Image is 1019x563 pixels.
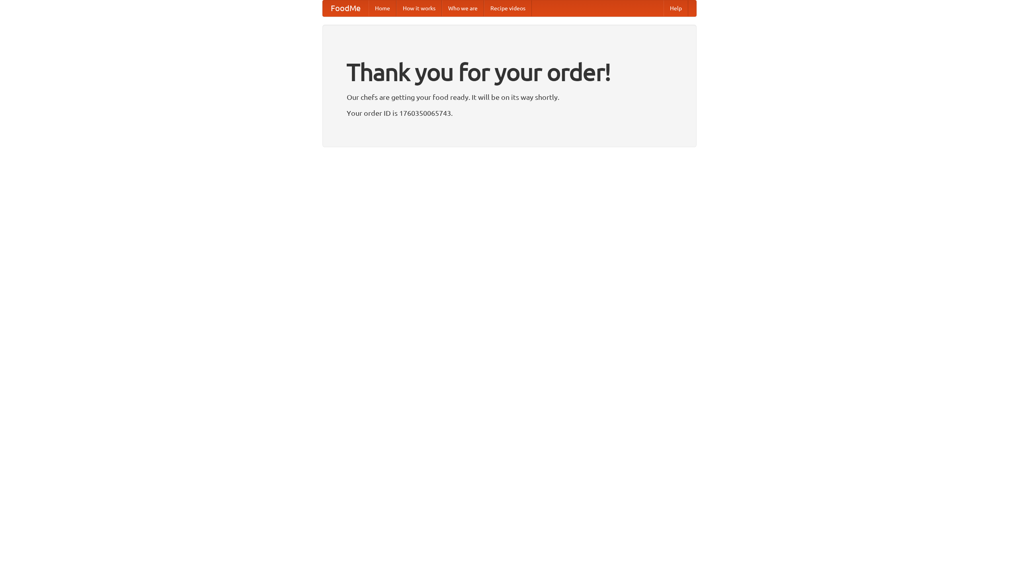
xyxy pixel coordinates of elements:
a: Recipe videos [484,0,532,16]
p: Your order ID is 1760350065743. [347,107,672,119]
a: Home [369,0,396,16]
a: Help [664,0,688,16]
p: Our chefs are getting your food ready. It will be on its way shortly. [347,91,672,103]
a: FoodMe [323,0,369,16]
h1: Thank you for your order! [347,53,672,91]
a: How it works [396,0,442,16]
a: Who we are [442,0,484,16]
